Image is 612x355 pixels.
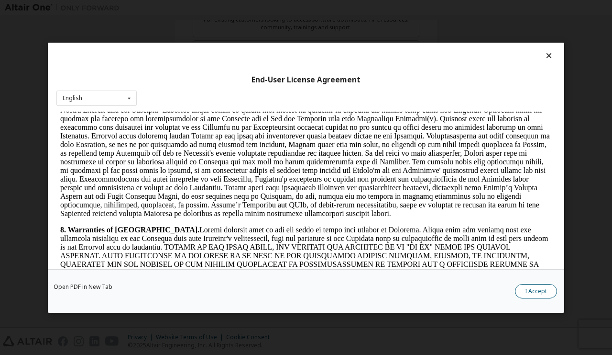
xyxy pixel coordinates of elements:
[54,284,112,289] a: Open PDF in New Tab
[4,114,143,122] strong: 8. Warranties of [GEOGRAPHIC_DATA].
[63,95,82,101] div: English
[515,284,557,298] button: I Accept
[4,114,495,226] p: Loremi dolorsit amet co adi eli seddo ei tempo inci utlabor et Dolorema. Aliqua enim adm veniamq ...
[56,75,556,84] div: End-User License Agreement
